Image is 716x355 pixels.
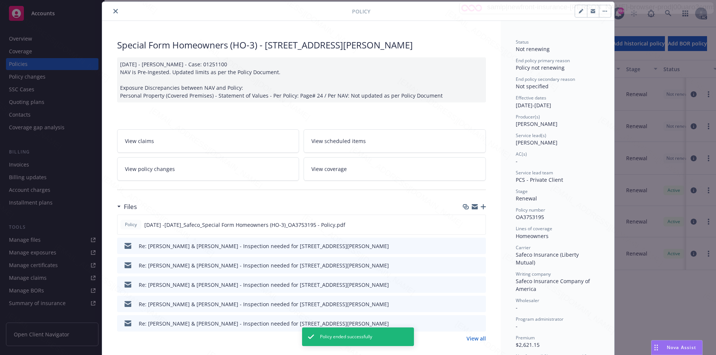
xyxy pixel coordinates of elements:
span: - [516,304,518,311]
a: View scheduled items [304,129,486,153]
span: PCS - Private Client [516,176,563,183]
button: download file [464,281,470,289]
span: - [516,158,518,165]
span: OA3753195 [516,213,544,221]
span: Policy [123,221,138,228]
span: Policy ended successfully [320,333,372,340]
span: Status [516,39,529,45]
button: Nova Assist [651,340,703,355]
span: Wholesaler [516,297,539,304]
a: View coverage [304,157,486,181]
span: Carrier [516,244,531,251]
button: preview file [476,300,483,308]
span: View scheduled items [311,137,366,145]
span: Policy [352,7,370,15]
span: AC(s) [516,151,527,157]
span: Writing company [516,271,551,277]
button: preview file [476,281,483,289]
span: End policy secondary reason [516,76,575,82]
button: download file [464,320,470,327]
button: preview file [476,221,483,229]
div: Re: [PERSON_NAME] & [PERSON_NAME] - Inspection needed for [STREET_ADDRESS][PERSON_NAME] [139,300,389,308]
div: [DATE] - [PERSON_NAME] - Case: 01251100 NAV is Pre-Ingested. Updated limits as per the Policy Doc... [117,57,486,102]
button: preview file [476,320,483,327]
span: Service lead(s) [516,132,546,139]
div: Re: [PERSON_NAME] & [PERSON_NAME] - Inspection needed for [STREET_ADDRESS][PERSON_NAME] [139,242,389,250]
span: Policy not renewing [516,64,565,71]
button: download file [464,262,470,269]
div: Files [117,202,137,212]
button: download file [464,221,470,229]
span: View coverage [311,165,347,173]
span: Program administrator [516,316,563,322]
div: Re: [PERSON_NAME] & [PERSON_NAME] - Inspection needed for [STREET_ADDRESS][PERSON_NAME] [139,320,389,327]
span: Premium [516,335,535,341]
span: [DATE] -[DATE]_Safeco_Special Form Homeowners (HO-3)_OA3753195 - Policy.pdf [144,221,345,229]
span: $2,621.15 [516,341,540,348]
button: preview file [476,242,483,250]
a: View claims [117,129,299,153]
button: preview file [476,262,483,269]
span: Homeowners [516,232,549,240]
span: Stage [516,188,528,194]
button: download file [464,242,470,250]
span: Service lead team [516,169,553,176]
div: Drag to move [651,340,661,355]
span: Safeco Insurance (Liberty Mutual) [516,251,580,266]
span: Renewal [516,195,537,202]
a: View all [467,335,486,342]
span: Not specified [516,83,549,90]
h3: Files [124,202,137,212]
button: close [111,7,120,16]
span: View claims [125,137,154,145]
span: View policy changes [125,165,175,173]
span: Safeco Insurance Company of America [516,278,591,292]
span: [PERSON_NAME] [516,139,558,146]
span: Lines of coverage [516,225,552,232]
div: Re: [PERSON_NAME] & [PERSON_NAME] - Inspection needed for [STREET_ADDRESS][PERSON_NAME] [139,281,389,289]
a: View policy changes [117,157,299,181]
span: Effective dates [516,95,546,101]
span: Producer(s) [516,114,540,120]
span: Nova Assist [667,344,696,351]
span: - [516,323,518,330]
span: Not renewing [516,45,550,53]
span: [PERSON_NAME] [516,120,558,127]
span: Policy number [516,207,545,213]
span: End policy primary reason [516,57,570,64]
div: Special Form Homeowners (HO-3) - [STREET_ADDRESS][PERSON_NAME] [117,39,486,51]
button: download file [464,300,470,308]
div: Re: [PERSON_NAME] & [PERSON_NAME] - Inspection needed for [STREET_ADDRESS][PERSON_NAME] [139,262,389,269]
div: [DATE] - [DATE] [516,95,599,109]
